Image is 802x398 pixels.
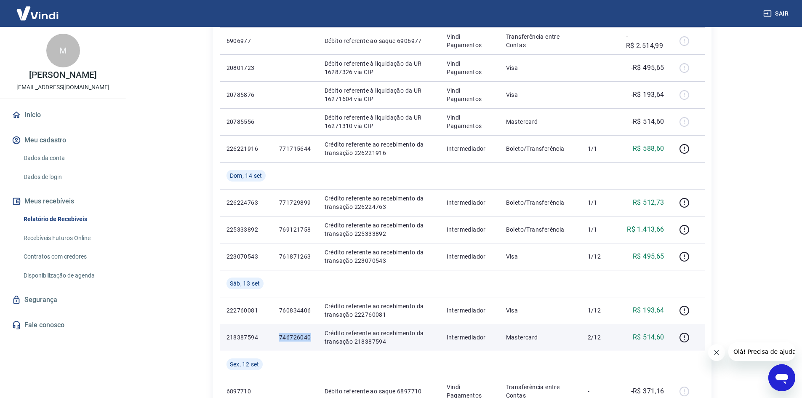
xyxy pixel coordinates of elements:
[226,64,266,72] p: 20801723
[325,37,433,45] p: Débito referente ao saque 6906977
[325,113,433,130] p: Débito referente à liquidação da UR 16271310 via CIP
[20,168,116,186] a: Dados de login
[588,37,613,45] p: -
[325,140,433,157] p: Crédito referente ao recebimento da transação 226221916
[279,306,311,315] p: 760834406
[226,91,266,99] p: 20785876
[20,267,116,284] a: Disponibilização de agenda
[29,71,96,80] p: [PERSON_NAME]
[226,225,266,234] p: 225333892
[588,225,613,234] p: 1/1
[20,150,116,167] a: Dados da conta
[447,306,493,315] p: Intermediador
[633,144,664,154] p: R$ 588,60
[16,83,109,92] p: [EMAIL_ADDRESS][DOMAIN_NAME]
[10,192,116,211] button: Meus recebíveis
[588,144,613,153] p: 1/1
[279,144,311,153] p: 771715644
[631,117,664,127] p: -R$ 514,60
[588,198,613,207] p: 1/1
[226,387,266,395] p: 6897710
[506,225,574,234] p: Boleto/Transferência
[325,194,433,211] p: Crédito referente ao recebimento da transação 226224763
[633,332,664,342] p: R$ 514,60
[588,91,613,99] p: -
[46,34,80,67] div: M
[226,37,266,45] p: 6906977
[588,306,613,315] p: 1/12
[506,64,574,72] p: Visa
[279,225,311,234] p: 769121758
[226,252,266,261] p: 223070543
[279,198,311,207] p: 771729899
[279,333,311,342] p: 746726040
[588,387,613,395] p: -
[230,171,262,180] span: Dom, 14 set
[447,59,493,76] p: Vindi Pagamentos
[325,387,433,395] p: Débito referente ao saque 6897710
[10,291,116,309] a: Segurança
[20,230,116,247] a: Recebíveis Futuros Online
[325,329,433,346] p: Crédito referente ao recebimento da transação 218387594
[230,360,259,369] span: Sex, 12 set
[447,225,493,234] p: Intermediador
[762,6,792,21] button: Sair
[226,333,266,342] p: 218387594
[627,224,664,235] p: R$ 1.413,66
[588,252,613,261] p: 1/12
[325,248,433,265] p: Crédito referente ao recebimento da transação 223070543
[506,91,574,99] p: Visa
[633,305,664,315] p: R$ 193,64
[447,198,493,207] p: Intermediador
[768,364,795,391] iframe: Botão para abrir a janela de mensagens
[447,32,493,49] p: Vindi Pagamentos
[447,333,493,342] p: Intermediador
[708,344,725,361] iframe: Fechar mensagem
[631,63,664,73] p: -R$ 495,65
[325,59,433,76] p: Débito referente à liquidação da UR 16287326 via CIP
[633,198,664,208] p: R$ 512,73
[325,221,433,238] p: Crédito referente ao recebimento da transação 225333892
[588,118,613,126] p: -
[279,252,311,261] p: 761871263
[506,144,574,153] p: Boleto/Transferência
[626,31,664,51] p: -R$ 2.514,99
[325,86,433,103] p: Débito referente à liquidação da UR 16271604 via CIP
[447,113,493,130] p: Vindi Pagamentos
[588,64,613,72] p: -
[506,306,574,315] p: Visa
[506,333,574,342] p: Mastercard
[631,90,664,100] p: -R$ 193,64
[230,279,260,288] span: Sáb, 13 set
[5,6,71,13] span: Olá! Precisa de ajuda?
[10,106,116,124] a: Início
[226,118,266,126] p: 20785556
[10,316,116,334] a: Fale conosco
[631,386,664,396] p: -R$ 371,16
[588,333,613,342] p: 2/12
[506,32,574,49] p: Transferência entre Contas
[226,144,266,153] p: 226221916
[226,306,266,315] p: 222760081
[728,342,795,361] iframe: Mensagem da empresa
[10,0,65,26] img: Vindi
[20,211,116,228] a: Relatório de Recebíveis
[506,252,574,261] p: Visa
[20,248,116,265] a: Contratos com credores
[506,118,574,126] p: Mastercard
[226,198,266,207] p: 226224763
[447,252,493,261] p: Intermediador
[506,198,574,207] p: Boleto/Transferência
[325,302,433,319] p: Crédito referente ao recebimento da transação 222760081
[447,144,493,153] p: Intermediador
[447,86,493,103] p: Vindi Pagamentos
[633,251,664,262] p: R$ 495,65
[10,131,116,150] button: Meu cadastro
